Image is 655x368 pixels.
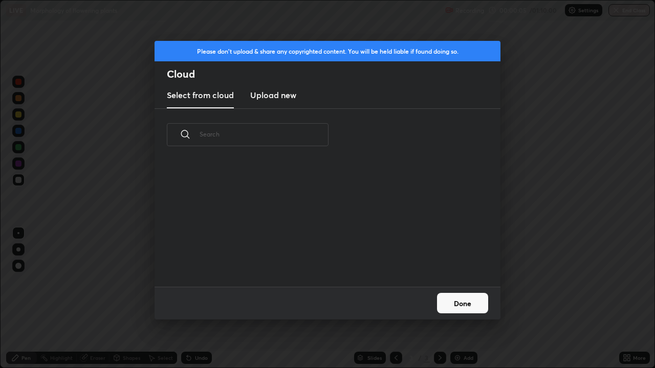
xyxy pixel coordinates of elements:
h3: Select from cloud [167,89,234,101]
h3: Upload new [250,89,296,101]
input: Search [200,112,329,156]
h2: Cloud [167,67,500,81]
button: Done [437,293,488,313]
div: Please don't upload & share any copyrighted content. You will be held liable if found doing so. [155,41,500,61]
div: grid [155,158,488,287]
